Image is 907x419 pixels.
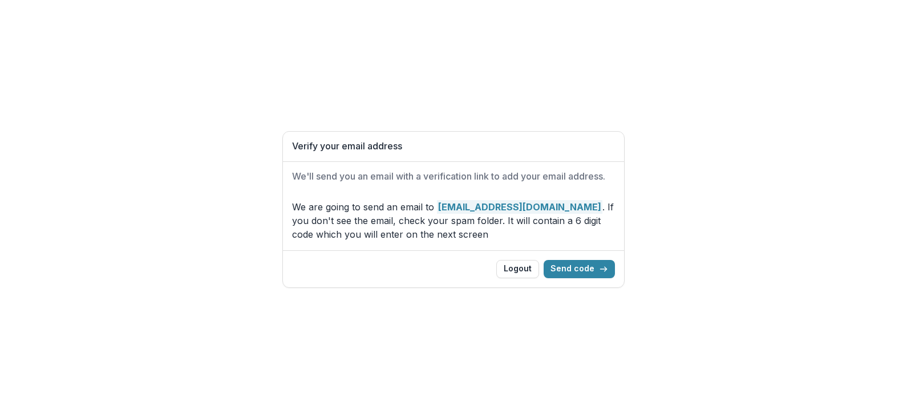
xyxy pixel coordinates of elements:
[496,260,539,278] button: Logout
[292,171,615,182] h2: We'll send you an email with a verification link to add your email address.
[437,200,602,214] strong: [EMAIL_ADDRESS][DOMAIN_NAME]
[292,141,615,152] h1: Verify your email address
[544,260,615,278] button: Send code
[292,200,615,241] p: We are going to send an email to . If you don't see the email, check your spam folder. It will co...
